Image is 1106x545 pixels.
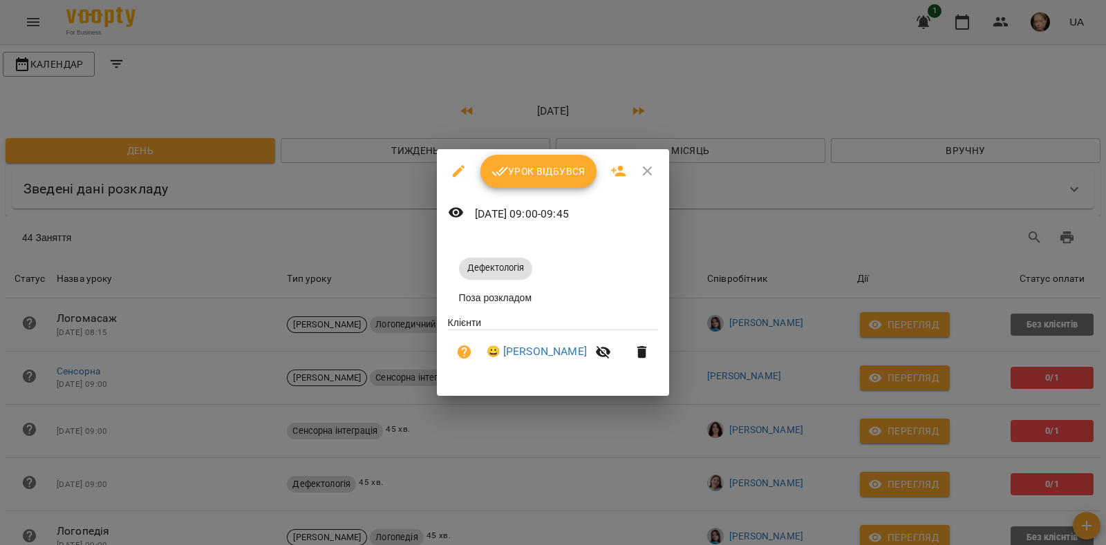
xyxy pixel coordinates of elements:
[448,336,481,369] button: Візит ще не сплачено. Додати оплату?
[480,155,597,188] button: Урок відбувся
[459,262,532,274] span: Дефектологія
[448,316,659,380] ul: Клієнти
[448,285,659,310] li: Поза розкладом
[491,163,585,180] span: Урок відбувся
[475,206,658,222] p: [DATE] 09:00 - 09:45
[487,343,587,360] a: 😀 [PERSON_NAME]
